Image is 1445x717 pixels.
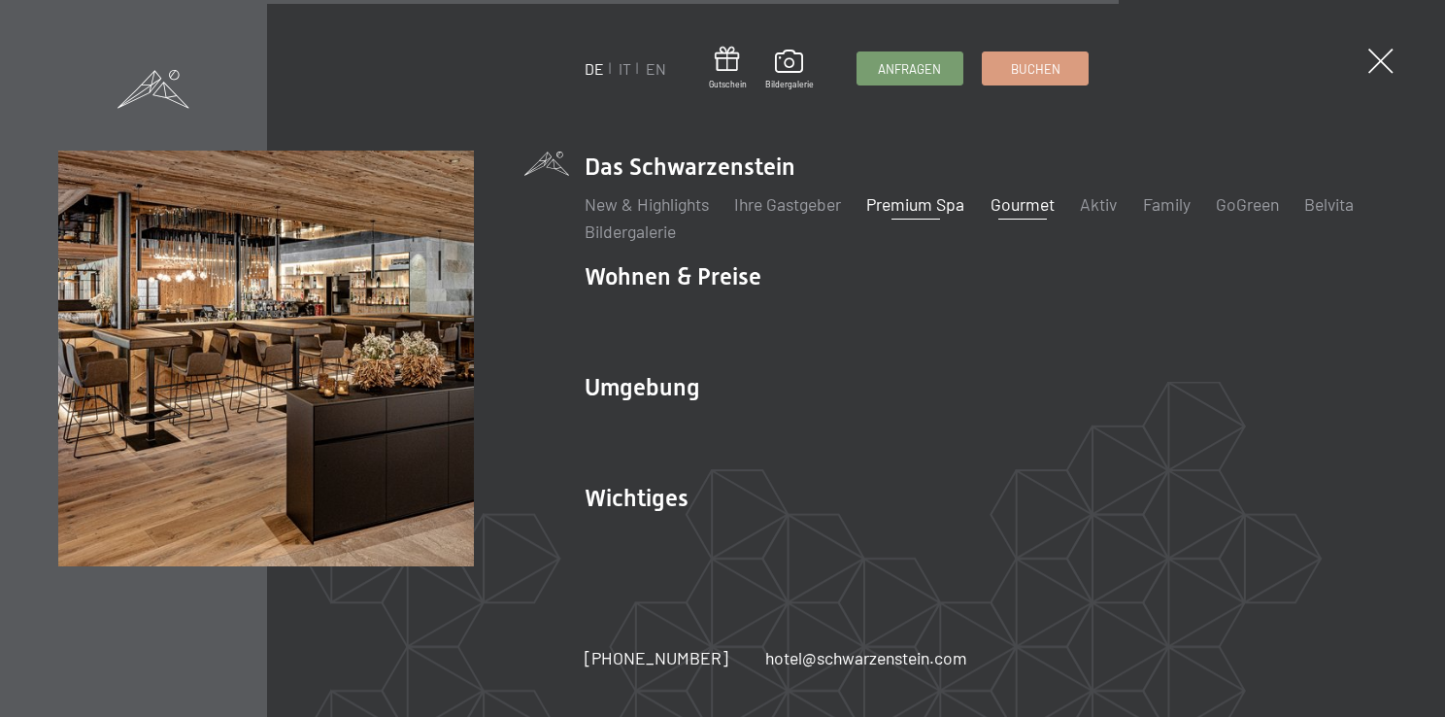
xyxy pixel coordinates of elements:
[765,79,814,90] span: Bildergalerie
[646,59,666,78] a: EN
[1304,193,1354,215] a: Belvita
[1011,60,1060,78] span: Buchen
[734,193,841,215] a: Ihre Gastgeber
[1216,193,1279,215] a: GoGreen
[857,52,962,85] a: Anfragen
[991,193,1055,215] a: Gourmet
[585,647,728,668] span: [PHONE_NUMBER]
[709,79,747,90] span: Gutschein
[765,50,814,90] a: Bildergalerie
[1143,193,1191,215] a: Family
[585,193,709,215] a: New & Highlights
[765,646,967,670] a: hotel@schwarzenstein.com
[983,52,1088,85] a: Buchen
[709,47,747,90] a: Gutschein
[585,221,676,242] a: Bildergalerie
[1080,193,1117,215] a: Aktiv
[585,646,728,670] a: [PHONE_NUMBER]
[619,59,631,78] a: IT
[878,60,941,78] span: Anfragen
[585,59,604,78] a: DE
[866,193,964,215] a: Premium Spa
